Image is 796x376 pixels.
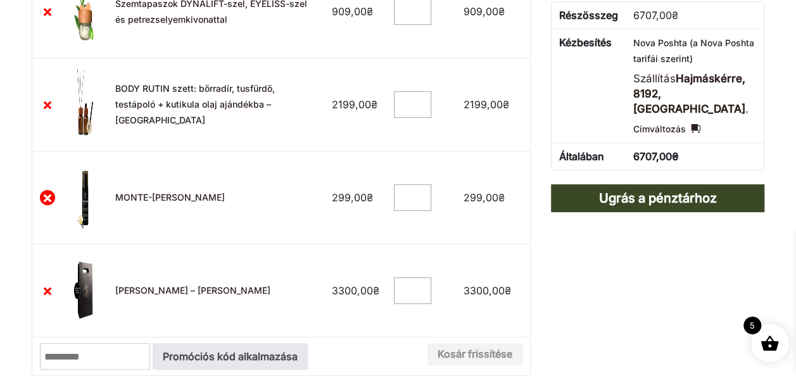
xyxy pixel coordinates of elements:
[552,142,626,170] th: Általában
[633,9,678,22] bdi: 6707,00
[633,37,754,64] span: Nova Poshta (a Nova Poshta tarifái szerint)
[115,285,270,296] a: [PERSON_NAME] – [PERSON_NAME]
[40,283,55,298] a: SECRET BOX BY SADOVSKIY eltávolítása a kosárból
[370,98,377,111] span: ₴
[372,284,379,297] span: ₴
[331,5,372,18] bdi: 909,00
[672,9,678,22] span: ₴
[394,91,431,118] input: Termék mennyisége
[40,4,55,19] a: Távolítsa el a kosárból a DYNALIFT, EYELISS és petrezselyem kivonattal ellátott szemtapaszokat
[552,2,626,28] th: Részösszeg
[463,191,504,204] bdi: 299,00
[394,277,431,304] input: Termék mennyisége
[551,184,765,212] a: Ugrás a pénztárhoz
[633,122,700,137] a: Címváltozás
[366,5,372,18] span: ₴
[40,190,55,205] a: Távolítsa el a MONTE-CARLO kézkrémet a kosárból
[394,184,431,211] input: Termék mennyisége
[743,316,761,334] span: 5
[633,150,679,163] bdi: 6707,00
[115,83,275,125] a: BODY RUTIN szett: bőrradír, tusfürdő, testápoló + kutikula olaj ajándékba – [GEOGRAPHIC_DATA]
[498,191,504,204] span: ₴
[502,98,509,111] span: ₴
[633,72,745,115] strong: Hajmáskérre, 8192, [GEOGRAPHIC_DATA]
[463,5,504,18] bdi: 909,00
[331,191,372,204] bdi: 299,00
[463,284,510,297] bdi: 3300,00
[40,97,55,112] a: Távolítsa el a BODY ROUTINE készletet: Bőrradír, tusfürdő, testápoló + kutikula olaj ajándékba - ...
[115,192,225,203] a: MONTE-[PERSON_NAME]
[331,284,379,297] bdi: 3300,00
[498,5,504,18] span: ₴
[672,150,679,163] span: ₴
[153,343,308,370] button: Promóciós kód alkalmazása
[463,98,509,111] bdi: 2199,00
[427,343,522,366] button: Kosár frissítése
[366,191,372,204] span: ₴
[552,28,626,142] th: Kézbesítés
[331,98,377,111] bdi: 2199,00
[633,72,756,116] p: Szállítás .
[504,284,510,297] span: ₴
